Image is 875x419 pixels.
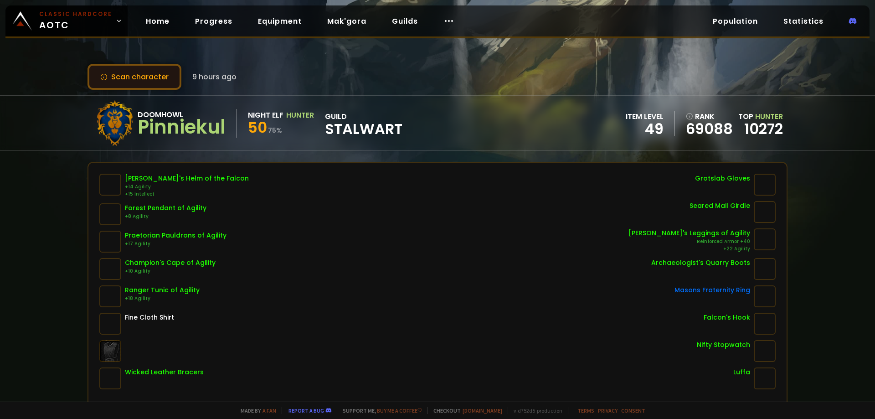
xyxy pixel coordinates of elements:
[138,109,226,120] div: Doomhowl
[427,407,502,414] span: Checkout
[628,228,750,238] div: [PERSON_NAME]'s Leggings of Agility
[754,228,776,250] img: item-9964
[385,12,425,31] a: Guilds
[337,407,422,414] span: Support me,
[248,109,283,121] div: Night Elf
[463,407,502,414] a: [DOMAIN_NAME]
[139,12,177,31] a: Home
[695,174,750,183] div: Grotslab Gloves
[577,407,594,414] a: Terms
[686,122,733,136] a: 69088
[138,120,226,134] div: Pinniekul
[125,231,226,240] div: Praetorian Pauldrons of Agility
[776,12,831,31] a: Statistics
[320,12,374,31] a: Mak'gora
[755,111,783,122] span: Hunter
[125,285,200,295] div: Ranger Tunic of Agility
[754,174,776,196] img: item-11918
[738,111,783,122] div: Top
[288,407,324,414] a: Report a bug
[125,183,249,191] div: +14 Agility
[99,367,121,389] img: item-15084
[125,313,174,322] div: Fine Cloth Shirt
[125,268,216,275] div: +10 Agility
[39,10,112,32] span: AOTC
[325,111,402,136] div: guild
[125,240,226,248] div: +17 Agility
[99,174,121,196] img: item-10198
[262,407,276,414] a: a fan
[744,119,783,139] a: 10272
[188,12,240,31] a: Progress
[125,295,200,302] div: +18 Agility
[598,407,618,414] a: Privacy
[125,191,249,198] div: +15 Intellect
[125,174,249,183] div: [PERSON_NAME]'s Helm of the Falcon
[754,367,776,389] img: item-19141
[99,285,121,307] img: item-7477
[686,111,733,122] div: rank
[39,10,112,18] small: Classic Hardcore
[626,122,664,136] div: 49
[754,201,776,223] img: item-19125
[99,231,121,253] img: item-15187
[754,340,776,362] img: item-2820
[626,111,664,122] div: item level
[674,285,750,295] div: Masons Fraternity Ring
[733,367,750,377] div: Luffa
[508,407,562,414] span: v. d752d5 - production
[704,313,750,322] div: Falcon's Hook
[5,5,128,36] a: Classic HardcoreAOTC
[99,203,121,225] img: item-12040
[754,258,776,280] img: item-11908
[690,201,750,211] div: Seared Mail Girdle
[99,258,121,280] img: item-7544
[286,109,314,121] div: Hunter
[651,258,750,268] div: Archaeologist's Quarry Boots
[125,203,206,213] div: Forest Pendant of Agility
[325,122,402,136] span: Stalwart
[125,258,216,268] div: Champion's Cape of Agility
[754,313,776,335] img: item-7552
[754,285,776,307] img: item-9533
[621,407,645,414] a: Consent
[697,340,750,350] div: Nifty Stopwatch
[377,407,422,414] a: Buy me a coffee
[235,407,276,414] span: Made by
[628,238,750,245] div: Reinforced Armor +40
[628,245,750,253] div: +22 Agility
[705,12,765,31] a: Population
[125,367,204,377] div: Wicked Leather Bracers
[125,213,206,220] div: +8 Agility
[268,126,282,135] small: 75 %
[99,313,121,335] img: item-859
[87,64,181,90] button: Scan character
[192,71,237,83] span: 9 hours ago
[248,117,267,138] span: 50
[251,12,309,31] a: Equipment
